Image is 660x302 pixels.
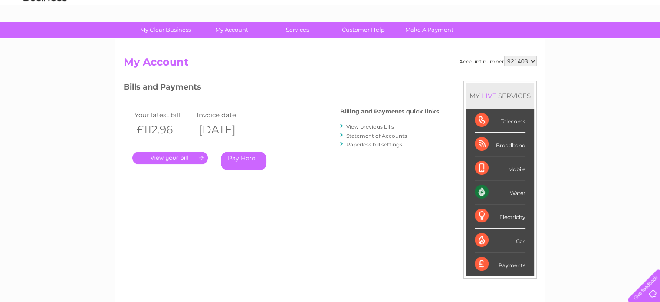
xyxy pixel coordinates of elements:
[507,37,524,43] a: Water
[475,229,525,252] div: Gas
[328,22,399,38] a: Customer Help
[194,109,257,121] td: Invoice date
[602,37,624,43] a: Contact
[130,22,201,38] a: My Clear Business
[346,141,402,148] a: Paperless bill settings
[553,37,579,43] a: Telecoms
[194,121,257,139] th: [DATE]
[475,109,525,133] div: Telecoms
[262,22,333,38] a: Services
[196,22,267,38] a: My Account
[124,81,439,96] h3: Bills and Payments
[480,92,498,100] div: LIVE
[346,123,394,130] a: View previous bills
[340,108,439,115] h4: Billing and Payments quick links
[221,152,266,170] a: Pay Here
[631,37,652,43] a: Log out
[346,133,407,139] a: Statement of Accounts
[466,83,534,108] div: MY SERVICES
[459,56,537,66] div: Account number
[125,5,535,42] div: Clear Business is a trading name of Verastar Limited (registered in [GEOGRAPHIC_DATA] No. 3667643...
[475,180,525,204] div: Water
[584,37,597,43] a: Blog
[132,121,195,139] th: £112.96
[496,4,556,15] a: 0333 014 3131
[132,109,195,121] td: Your latest bill
[23,23,67,49] img: logo.png
[475,252,525,276] div: Payments
[394,22,465,38] a: Make A Payment
[124,56,537,73] h2: My Account
[529,37,548,43] a: Energy
[475,133,525,156] div: Broadband
[475,156,525,180] div: Mobile
[475,204,525,228] div: Electricity
[132,152,208,164] a: .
